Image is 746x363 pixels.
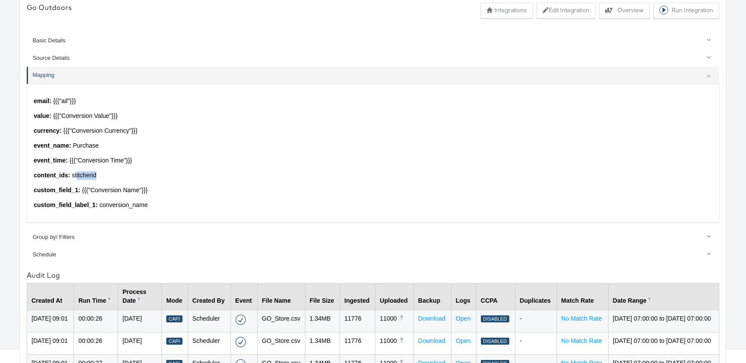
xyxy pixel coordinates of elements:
a: No Match Rate [561,337,602,344]
div: Group by/ Filters [32,233,714,242]
a: Source Details [27,49,719,66]
div: Go Outdoors [27,3,72,13]
a: Schedule [27,246,719,263]
a: Mapping [27,67,719,84]
th: Ingested [340,283,375,310]
td: [DATE] [118,332,162,354]
button: Integrations [480,3,533,18]
th: Created By [188,283,231,310]
td: GO_Store.csv [257,332,305,354]
a: Open [456,315,471,322]
strong: content_ids : [34,172,70,179]
strong: currency : [34,127,62,134]
strong: email : [34,97,51,104]
div: Disabled [481,315,509,323]
th: Logs [451,283,476,310]
strong: event_time : [34,157,68,164]
p: Purchase [34,142,712,150]
th: Date Range [608,283,719,310]
th: Event [231,283,257,310]
p: {{{"Conversion Value"}}} [34,112,712,121]
td: [DATE] 07:00:00 to [DATE] 07:00:00 [608,332,719,354]
a: Basic Details [27,32,719,49]
th: Match Rate [557,283,608,310]
button: Overview [599,3,650,18]
td: 1.34 MB [305,332,340,354]
td: [DATE] 09:01 [27,310,74,332]
div: Mapping [32,71,714,80]
th: Duplicates [515,283,557,310]
th: File Name [257,283,305,310]
td: 00:00:26 [74,332,118,354]
div: Capi [166,315,182,323]
strong: custom_field_label_1 : [34,201,98,208]
th: Created At [27,283,74,310]
strong: event_name : [34,142,71,149]
td: 11000 [375,310,414,332]
td: [DATE] 09:01 [27,332,74,354]
td: GO_Store.csv [257,310,305,332]
div: Audit Log [27,270,719,280]
td: [DATE] [118,310,162,332]
p: {{{"Conversion Currency"}}} [34,127,712,135]
td: 11776 [340,332,375,354]
th: CCPA [476,283,515,310]
th: Mode [162,283,188,310]
th: Run Time [74,283,118,310]
button: Run Integration [653,3,719,18]
td: 11000 [375,332,414,354]
td: Scheduler [188,332,231,354]
strong: value : [34,112,51,119]
td: 11776 [340,310,375,332]
div: Capi [166,338,182,345]
p: conversion_name [34,201,712,210]
a: Download [418,315,445,322]
div: Schedule [32,251,714,259]
a: No Match Rate [561,315,602,322]
div: Disabled [481,338,509,345]
div: Basic Details [32,37,714,45]
p: {{{"Conversion Time"}}} [34,156,712,165]
div: Mapping [27,84,719,222]
td: 1.34 MB [305,310,340,332]
p: {{{"Conversion Name"}}} [34,186,712,195]
td: Scheduler [188,310,231,332]
td: - [515,310,557,332]
a: Download [418,337,445,344]
td: 00:00:26 [74,310,118,332]
a: Open [456,337,471,344]
th: Backup [413,283,451,310]
th: Uploaded [375,283,414,310]
strong: custom_field_1 : [34,187,81,194]
th: File Size [305,283,340,310]
td: [DATE] 07:00:00 to [DATE] 07:00:00 [608,310,719,332]
p: {{{"ail"}}} [34,97,712,106]
div: Source Details [32,54,714,62]
a: Group by/ Filters [27,229,719,246]
button: Edit Integration [536,3,595,18]
th: Process Date [118,283,162,310]
td: - [515,332,557,354]
p: stitcherid [34,171,712,180]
